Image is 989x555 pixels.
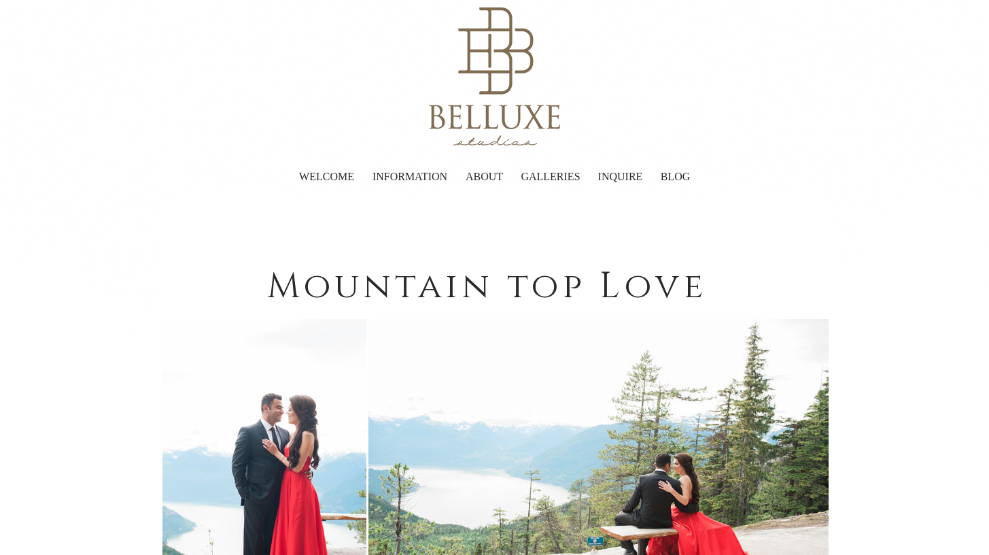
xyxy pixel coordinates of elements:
[459,156,510,197] p: ABOUT
[591,156,650,197] p: INQUIRE
[364,156,457,197] a: INFORMATION
[513,156,589,197] div: GALLERIES
[366,156,454,197] p: INFORMATION
[652,156,699,197] a: BLOG
[292,156,361,197] p: WELCOME
[290,156,364,197] a: WELCOME
[654,156,697,197] p: BLOG
[514,156,587,197] p: GALLERIES
[290,156,699,197] nav: Site
[429,101,561,148] img: logo writing.png
[589,156,652,197] a: INQUIRE
[457,156,513,197] a: ABOUT
[267,263,708,310] span: Mountain top Love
